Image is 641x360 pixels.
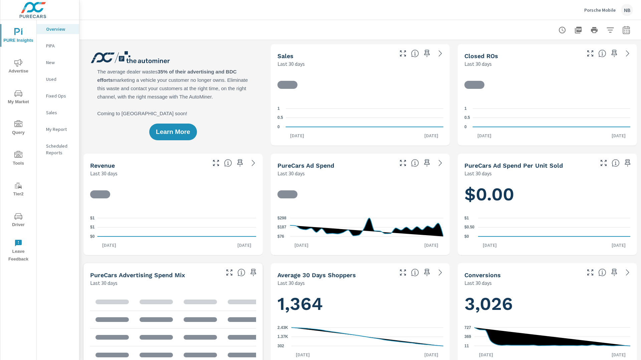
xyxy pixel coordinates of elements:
[46,109,74,116] p: Sales
[435,267,446,278] a: See more details in report
[277,279,305,287] p: Last 30 days
[604,23,617,37] button: Apply Filters
[622,158,633,168] span: Save this to your personalized report
[235,158,245,168] span: Save this to your personalized report
[277,272,356,279] h5: Average 30 Days Shoppers
[37,108,79,118] div: Sales
[285,132,309,139] p: [DATE]
[420,132,443,139] p: [DATE]
[90,162,115,169] h5: Revenue
[90,225,95,230] text: $1
[609,267,620,278] span: Save this to your personalized report
[464,325,471,330] text: 727
[90,272,185,279] h5: PureCars Advertising Spend Mix
[211,158,221,168] button: Make Fullscreen
[2,28,34,44] span: PURE Insights
[97,242,121,248] p: [DATE]
[277,344,284,348] text: 302
[277,125,280,129] text: 0
[224,159,232,167] span: Total sales revenue over the selected date range. [Source: This data is sourced from the dealer’s...
[46,42,74,49] p: PIPA
[464,334,471,339] text: 369
[398,267,408,278] button: Make Fullscreen
[420,242,443,248] p: [DATE]
[464,125,467,129] text: 0
[464,292,630,315] h1: 3,026
[398,158,408,168] button: Make Fullscreen
[607,351,630,358] p: [DATE]
[277,60,305,68] p: Last 30 days
[37,57,79,67] div: New
[224,267,235,278] button: Make Fullscreen
[149,124,197,140] button: Learn More
[277,106,280,111] text: 1
[277,169,305,177] p: Last 30 days
[37,74,79,84] div: Used
[37,124,79,134] div: My Report
[237,268,245,277] span: This table looks at how you compare to the amount of budget you spend per channel as opposed to y...
[277,162,334,169] h5: PureCars Ad Spend
[464,234,469,239] text: $0
[607,242,630,248] p: [DATE]
[621,4,633,16] div: NB
[2,59,34,75] span: Advertise
[420,351,443,358] p: [DATE]
[90,234,95,239] text: $0
[90,279,118,287] p: Last 30 days
[422,267,432,278] span: Save this to your personalized report
[464,225,474,230] text: $0.50
[585,267,596,278] button: Make Fullscreen
[90,216,95,220] text: $1
[46,143,74,156] p: Scheduled Reports
[37,41,79,51] div: PIPA
[2,89,34,106] span: My Market
[156,129,190,135] span: Learn More
[478,242,501,248] p: [DATE]
[248,267,259,278] span: Save this to your personalized report
[588,23,601,37] button: Print Report
[277,116,283,120] text: 0.5
[607,132,630,139] p: [DATE]
[277,225,286,229] text: $187
[90,169,118,177] p: Last 30 days
[464,106,467,111] text: 1
[622,48,633,59] a: See more details in report
[398,48,408,59] button: Make Fullscreen
[598,49,606,57] span: Number of Repair Orders Closed by the selected dealership group over the selected time range. [So...
[2,239,34,263] span: Leave Feedback
[584,7,616,13] p: Porsche Mobile
[277,52,293,59] h5: Sales
[435,48,446,59] a: See more details in report
[464,169,492,177] p: Last 30 days
[464,183,630,206] h1: $0.00
[598,268,606,277] span: The number of dealer-specified goals completed by a visitor. [Source: This data is provided by th...
[291,351,314,358] p: [DATE]
[2,182,34,198] span: Tier2
[464,272,501,279] h5: Conversions
[435,158,446,168] a: See more details in report
[464,116,470,120] text: 0.5
[37,141,79,158] div: Scheduled Reports
[572,23,585,37] button: "Export Report to PDF"
[422,158,432,168] span: Save this to your personalized report
[37,24,79,34] div: Overview
[585,48,596,59] button: Make Fullscreen
[464,344,469,348] text: 11
[290,242,313,248] p: [DATE]
[277,293,443,315] h1: 1,364
[0,20,36,266] div: nav menu
[2,120,34,137] span: Query
[46,126,74,133] p: My Report
[422,48,432,59] span: Save this to your personalized report
[277,325,288,330] text: 2.43K
[2,212,34,229] span: Driver
[37,91,79,101] div: Fixed Ops
[622,267,633,278] a: See more details in report
[277,335,288,339] text: 1.37K
[46,26,74,32] p: Overview
[612,159,620,167] span: Average cost of advertising per each vehicle sold at the dealer over the selected date range. The...
[411,49,419,57] span: Number of vehicles sold by the dealership over the selected date range. [Source: This data is sou...
[411,268,419,277] span: A rolling 30 day total of daily Shoppers on the dealership website, averaged over the selected da...
[248,158,259,168] a: See more details in report
[464,162,563,169] h5: PureCars Ad Spend Per Unit Sold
